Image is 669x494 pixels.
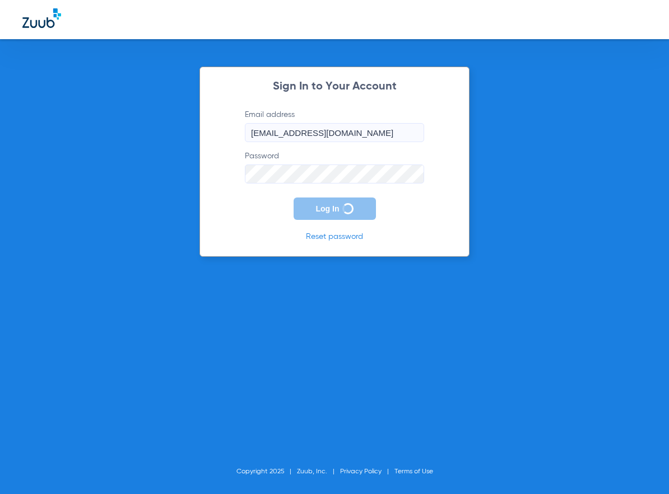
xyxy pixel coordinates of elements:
img: Zuub Logo [22,8,61,28]
button: Log In [294,197,376,220]
input: Password [245,164,424,184]
a: Reset password [306,233,363,241]
h2: Sign In to Your Account [228,81,441,92]
label: Password [245,150,424,184]
span: Log In [316,204,340,213]
li: Zuub, Inc. [297,466,340,477]
label: Email address [245,109,424,142]
input: Email address [245,123,424,142]
a: Privacy Policy [340,468,382,475]
iframe: Chat Widget [613,440,669,494]
li: Copyright 2025 [236,466,297,477]
a: Terms of Use [394,468,433,475]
